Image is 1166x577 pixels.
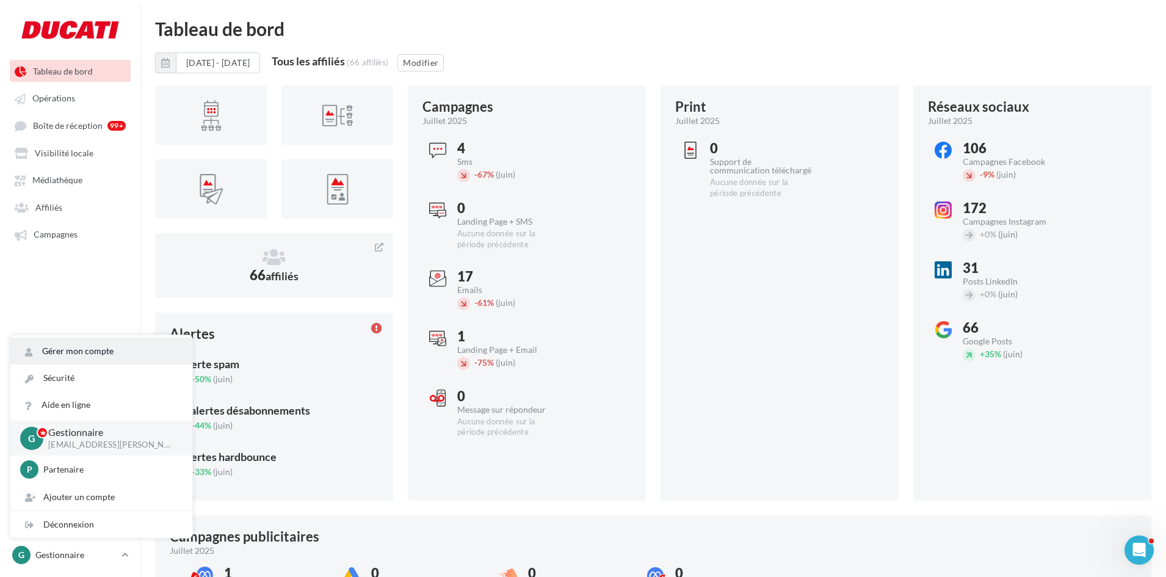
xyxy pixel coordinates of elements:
[175,403,374,416] div: 10
[457,416,559,438] div: Aucune donnée sur la période précédente
[35,549,117,561] p: Gestionnaire
[10,511,192,538] div: Déconnexion
[496,357,515,368] span: (juin)
[175,357,374,370] div: 1
[28,431,35,445] span: G
[457,158,559,166] div: Sms
[176,53,260,73] button: [DATE] - [DATE]
[7,169,133,191] a: Médiathèque
[474,357,494,368] span: 75%
[34,230,78,240] span: Campagnes
[107,121,126,131] div: 99+
[422,115,467,127] span: juillet 2025
[175,449,374,463] div: 2
[170,327,215,341] div: Alertes
[710,142,812,155] div: 0
[963,261,1065,275] div: 31
[474,297,477,308] span: -
[192,374,195,384] span: -
[980,169,983,180] span: -
[213,420,233,430] span: (juin)
[183,451,277,462] div: alertes hardbounce
[190,405,310,416] div: alertes désabonnements
[250,267,299,283] span: 66
[980,349,1001,359] span: 35%
[266,269,299,283] span: affiliés
[457,142,559,155] div: 4
[710,177,812,199] div: Aucune donnée sur la période précédente
[980,289,985,299] span: +
[155,53,260,73] button: [DATE] - [DATE]
[35,148,93,158] span: Visibilité locale
[7,114,133,137] a: Boîte de réception 99+
[48,440,173,451] p: [EMAIL_ADDRESS][PERSON_NAME][DOMAIN_NAME]
[422,100,493,114] div: Campagnes
[457,405,559,414] div: Message sur répondeur
[18,549,24,561] span: G
[457,217,559,226] div: Landing Page + SMS
[10,484,192,510] div: Ajouter un compte
[397,54,444,71] button: Modifier
[192,466,195,477] span: -
[963,321,1065,335] div: 66
[192,466,211,477] span: 33%
[963,142,1065,155] div: 106
[43,463,178,476] p: Partenaire
[928,100,1029,114] div: Réseaux sociaux
[457,286,559,294] div: Emails
[980,169,994,180] span: 9%
[996,169,1016,180] span: (juin)
[347,57,388,67] div: (66 affiliés)
[457,330,559,343] div: 1
[155,20,1151,38] div: Tableau de bord
[457,346,559,354] div: Landing Page + Email
[10,338,192,365] a: Gérer mon compte
[928,115,972,127] span: juillet 2025
[7,60,133,82] a: Tableau de bord
[474,169,477,180] span: -
[496,169,515,180] span: (juin)
[32,175,82,186] span: Médiathèque
[192,420,211,430] span: 44%
[170,545,214,557] span: juillet 2025
[10,391,192,418] a: Aide en ligne
[998,229,1018,239] span: (juin)
[457,270,559,283] div: 17
[7,196,133,218] a: Affiliés
[963,158,1065,166] div: Campagnes Facebook
[1124,535,1154,565] iframe: Intercom live chat
[33,66,93,76] span: Tableau de bord
[7,142,133,164] a: Visibilité locale
[710,158,812,175] div: Support de communication téléchargé
[963,277,1065,286] div: Posts LinkedIn
[10,365,192,391] a: Sécurité
[457,228,559,250] div: Aucune donnée sur la période précédente
[48,426,173,440] p: Gestionnaire
[10,543,131,567] a: G Gestionnaire
[170,530,319,543] div: Campagnes publicitaires
[980,289,996,299] span: 0%
[213,374,233,384] span: (juin)
[474,169,494,180] span: 67%
[496,297,515,308] span: (juin)
[980,349,985,359] span: +
[33,120,103,131] span: Boîte de réception
[675,115,720,127] span: juillet 2025
[213,466,233,477] span: (juin)
[272,56,345,67] div: Tous les affiliés
[7,87,133,109] a: Opérations
[675,100,706,114] div: Print
[474,357,477,368] span: -
[192,374,211,384] span: 50%
[192,420,195,430] span: -
[980,229,996,239] span: 0%
[1003,349,1023,359] span: (juin)
[7,223,133,245] a: Campagnes
[474,297,494,308] span: 61%
[963,217,1065,226] div: Campagnes Instagram
[32,93,75,104] span: Opérations
[998,289,1018,299] span: (juin)
[35,202,62,212] span: Affiliés
[27,463,32,476] span: P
